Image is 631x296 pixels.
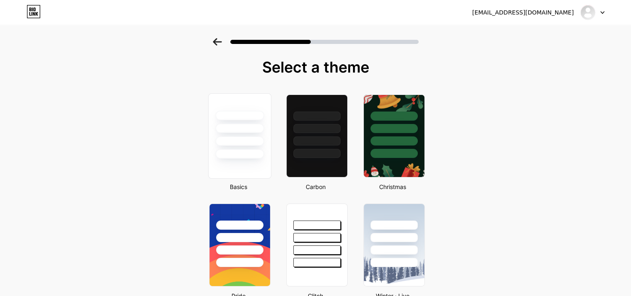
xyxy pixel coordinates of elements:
[361,182,425,191] div: Christmas
[472,8,574,17] div: [EMAIL_ADDRESS][DOMAIN_NAME]
[580,5,596,20] img: Cargo Cabinets
[207,182,270,191] div: Basics
[206,59,426,75] div: Select a theme
[284,182,348,191] div: Carbon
